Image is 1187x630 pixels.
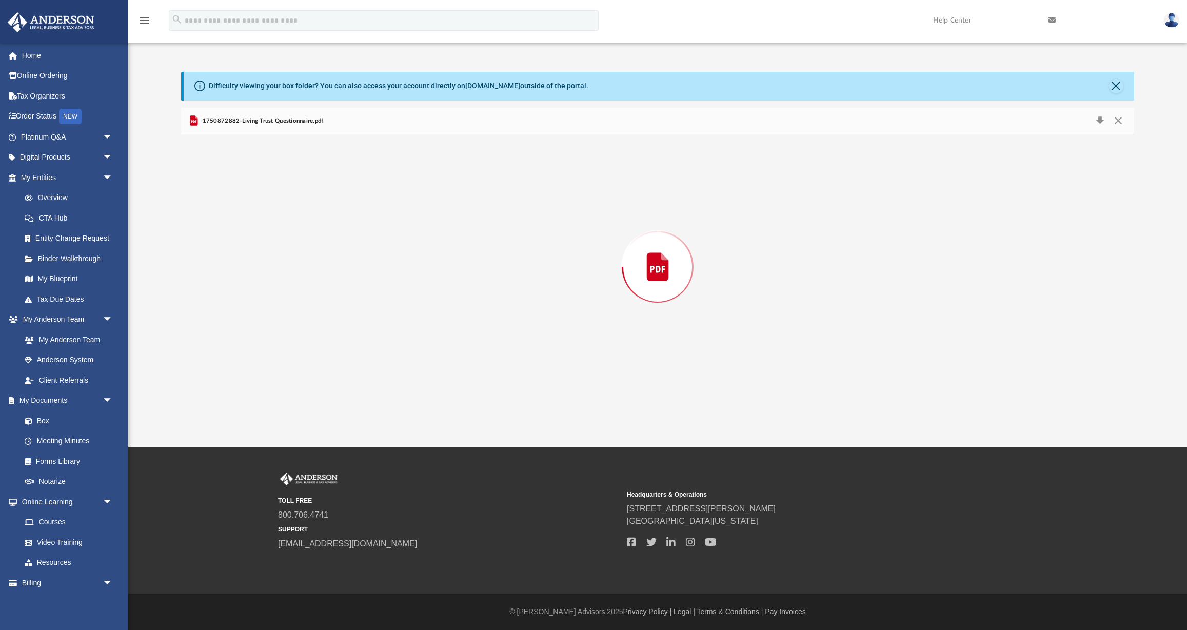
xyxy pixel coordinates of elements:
[181,108,1134,400] div: Preview
[7,66,128,86] a: Online Ordering
[103,309,123,330] span: arrow_drop_down
[14,471,123,492] a: Notarize
[627,504,776,513] a: [STREET_ADDRESS][PERSON_NAME]
[209,81,588,91] div: Difficulty viewing your box folder? You can also access your account directly on outside of the p...
[1109,79,1123,93] button: Close
[278,525,620,534] small: SUPPORT
[5,12,97,32] img: Anderson Advisors Platinum Portal
[278,510,328,519] a: 800.706.4741
[14,228,128,249] a: Entity Change Request
[14,208,128,228] a: CTA Hub
[14,532,118,553] a: Video Training
[14,248,128,269] a: Binder Walkthrough
[7,593,128,614] a: Events Calendar
[128,606,1187,617] div: © [PERSON_NAME] Advisors 2025
[765,607,805,616] a: Pay Invoices
[623,607,672,616] a: Privacy Policy |
[200,116,323,126] span: 1750872882-Living Trust Questionnaire.pdf
[627,490,968,499] small: Headquarters & Operations
[14,329,118,350] a: My Anderson Team
[674,607,695,616] a: Legal |
[14,370,123,390] a: Client Referrals
[7,86,128,106] a: Tax Organizers
[14,188,128,208] a: Overview
[697,607,763,616] a: Terms & Conditions |
[103,573,123,594] span: arrow_drop_down
[103,167,123,188] span: arrow_drop_down
[7,390,123,411] a: My Documentsarrow_drop_down
[278,472,340,486] img: Anderson Advisors Platinum Portal
[14,289,128,309] a: Tax Due Dates
[1091,114,1109,128] button: Download
[278,496,620,505] small: TOLL FREE
[103,390,123,411] span: arrow_drop_down
[59,109,82,124] div: NEW
[14,512,123,533] a: Courses
[139,14,151,27] i: menu
[627,517,758,525] a: [GEOGRAPHIC_DATA][US_STATE]
[14,553,123,573] a: Resources
[465,82,520,90] a: [DOMAIN_NAME]
[1109,114,1127,128] button: Close
[14,269,123,289] a: My Blueprint
[278,539,417,548] a: [EMAIL_ADDRESS][DOMAIN_NAME]
[14,431,123,451] a: Meeting Minutes
[7,127,128,147] a: Platinum Q&Aarrow_drop_down
[103,491,123,513] span: arrow_drop_down
[7,167,128,188] a: My Entitiesarrow_drop_down
[139,19,151,27] a: menu
[14,451,118,471] a: Forms Library
[14,350,123,370] a: Anderson System
[14,410,118,431] a: Box
[7,491,123,512] a: Online Learningarrow_drop_down
[7,147,128,168] a: Digital Productsarrow_drop_down
[7,573,128,593] a: Billingarrow_drop_down
[1164,13,1179,28] img: User Pic
[103,127,123,148] span: arrow_drop_down
[7,45,128,66] a: Home
[171,14,183,25] i: search
[7,106,128,127] a: Order StatusNEW
[7,309,123,330] a: My Anderson Teamarrow_drop_down
[103,147,123,168] span: arrow_drop_down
